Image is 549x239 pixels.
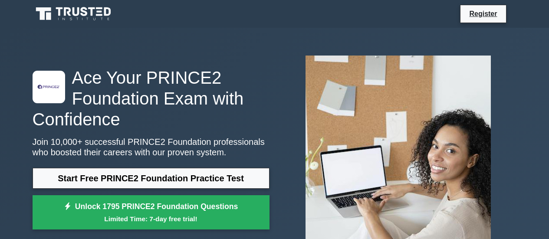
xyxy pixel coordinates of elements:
a: Register [464,8,502,19]
p: Join 10,000+ successful PRINCE2 Foundation professionals who boosted their careers with our prove... [33,137,270,157]
small: Limited Time: 7-day free trial! [43,214,259,224]
a: Start Free PRINCE2 Foundation Practice Test [33,168,270,189]
h1: Ace Your PRINCE2 Foundation Exam with Confidence [33,67,270,130]
a: Unlock 1795 PRINCE2 Foundation QuestionsLimited Time: 7-day free trial! [33,195,270,230]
